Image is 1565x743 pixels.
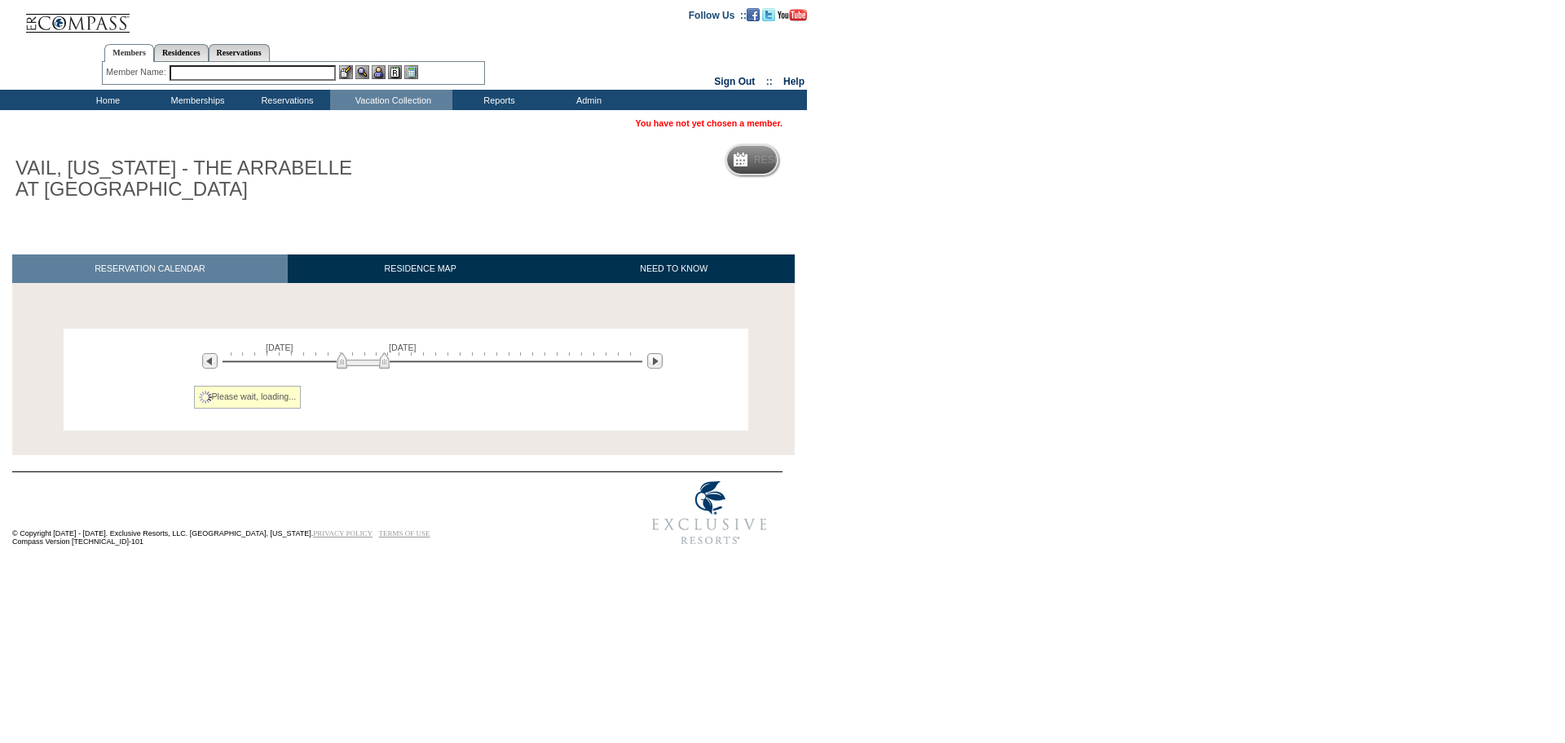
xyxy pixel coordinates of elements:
a: TERMS OF USE [379,529,430,537]
h5: Reservation Calendar [754,155,879,166]
a: Become our fan on Facebook [747,9,760,19]
span: :: [766,76,773,87]
td: © Copyright [DATE] - [DATE]. Exclusive Resorts, LLC. [GEOGRAPHIC_DATA], [US_STATE]. Compass Versi... [12,474,583,555]
img: View [355,65,369,79]
td: Reservations [240,90,330,110]
div: Member Name: [106,65,169,79]
td: Reports [452,90,542,110]
img: spinner2.gif [199,391,212,404]
td: Vacation Collection [330,90,452,110]
td: Home [61,90,151,110]
span: [DATE] [389,343,417,352]
div: Please wait, loading... [194,386,302,409]
a: Subscribe to our YouTube Channel [778,9,807,19]
a: Reservations [209,44,270,61]
img: Reservations [388,65,402,79]
img: b_calculator.gif [404,65,418,79]
a: PRIVACY POLICY [313,529,373,537]
img: b_edit.gif [339,65,353,79]
img: Next [647,353,663,369]
img: Exclusive Resorts [637,472,782,554]
td: Memberships [151,90,240,110]
span: [DATE] [266,343,293,352]
a: Members [104,44,154,62]
img: Follow us on Twitter [762,8,775,21]
img: Impersonate [372,65,386,79]
a: NEED TO KNOW [553,254,795,283]
img: Subscribe to our YouTube Channel [778,9,807,21]
img: Previous [202,353,218,369]
a: RESIDENCE MAP [288,254,553,283]
td: Follow Us :: [689,8,747,21]
a: Residences [154,44,209,61]
td: Admin [542,90,632,110]
h1: VAIL, [US_STATE] - THE ARRABELLE AT [GEOGRAPHIC_DATA] [12,154,377,204]
a: RESERVATION CALENDAR [12,254,288,283]
a: Help [783,76,805,87]
a: Follow us on Twitter [762,9,775,19]
span: You have not yet chosen a member. [636,118,782,128]
img: Become our fan on Facebook [747,8,760,21]
a: Sign Out [714,76,755,87]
